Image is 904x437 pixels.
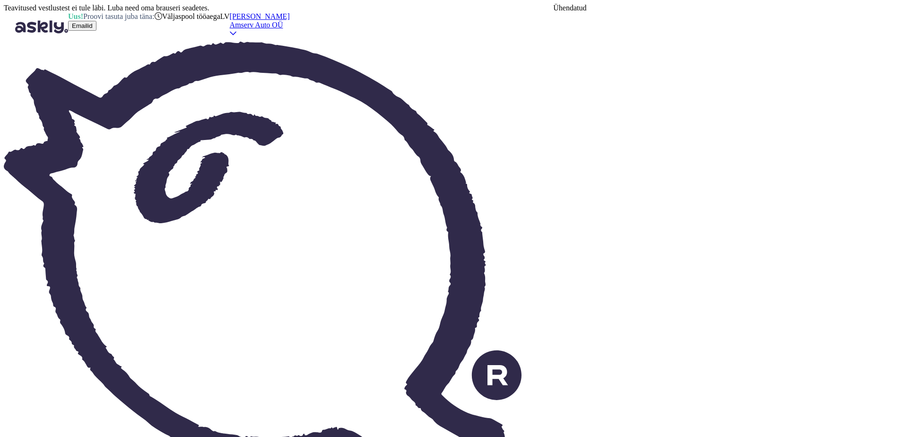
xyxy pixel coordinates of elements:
[553,4,586,12] div: Ühendatud
[230,21,290,29] div: Amserv Auto OÜ
[68,21,96,31] button: Emailid
[220,12,230,42] div: LV
[230,12,290,21] div: [PERSON_NAME]
[68,12,83,20] b: Uus!
[68,12,155,21] div: Proovi tasuta juba täna:
[230,12,290,37] a: [PERSON_NAME]Amserv Auto OÜ
[4,4,553,12] div: Teavitused vestlustest ei tule läbi. Luba need oma brauseri seadetes.
[155,12,220,21] div: Väljaspool tööaega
